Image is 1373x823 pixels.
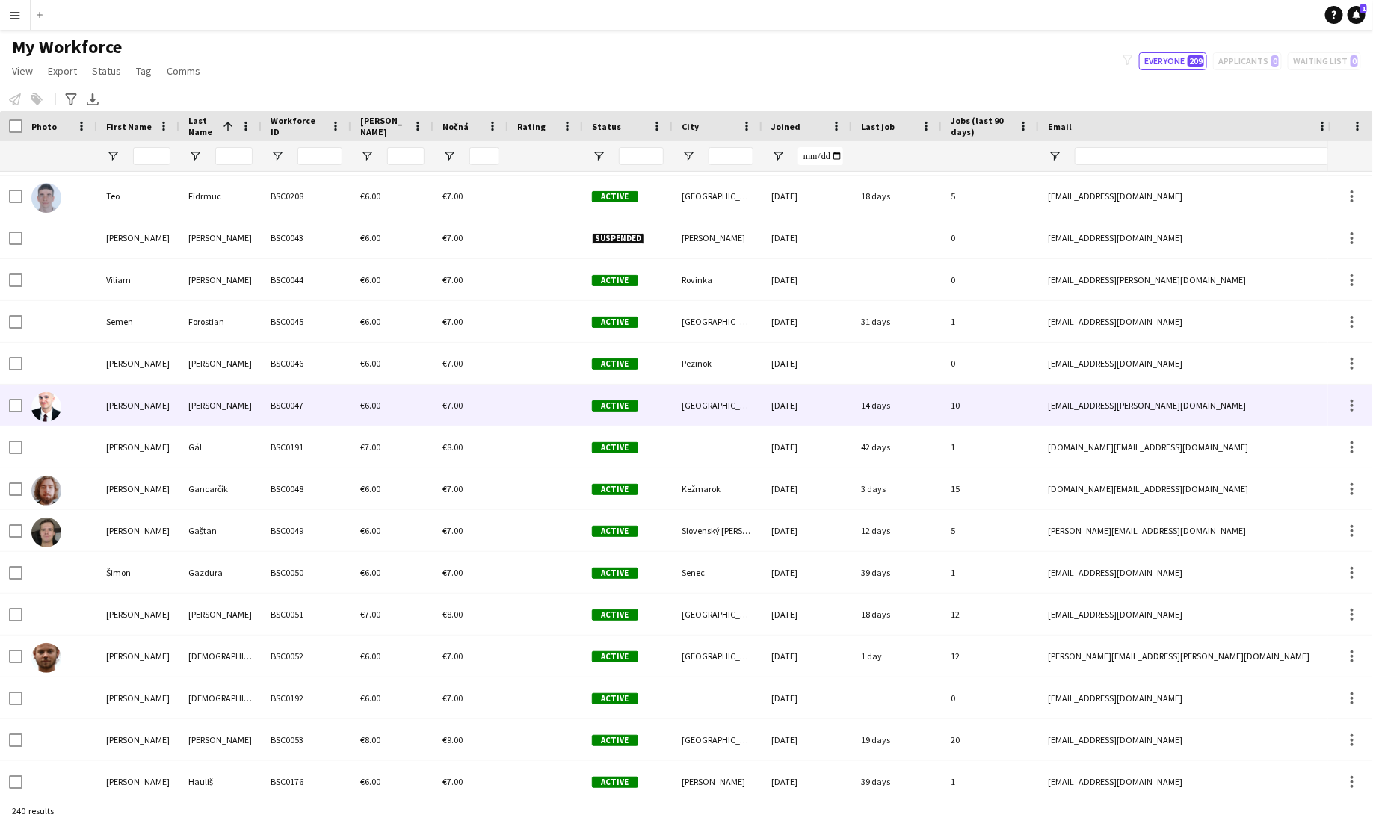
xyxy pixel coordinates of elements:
span: [PERSON_NAME] [360,115,407,137]
img: Adam Halaj [31,643,61,673]
div: [DEMOGRAPHIC_DATA] [179,636,262,677]
div: Šimon [97,552,179,593]
div: BSC0045 [262,301,351,342]
span: €6.00 [360,650,380,662]
button: Open Filter Menu [682,149,695,163]
span: €6.00 [360,232,380,243]
div: 1 [942,761,1039,802]
div: 31 days [852,301,942,342]
div: [EMAIL_ADDRESS][DOMAIN_NAME] [1039,677,1338,718]
div: [PERSON_NAME][EMAIL_ADDRESS][PERSON_NAME][DOMAIN_NAME] [1039,636,1338,677]
div: [PERSON_NAME] [97,761,179,802]
div: 5 [942,176,1039,217]
span: €7.00 [442,274,463,285]
span: Active [592,484,638,495]
input: Joined Filter Input [798,147,843,165]
input: Last Name Filter Input [215,147,253,165]
span: Active [592,317,638,328]
img: Matúš Gaštan [31,518,61,547]
span: €8.00 [360,734,380,745]
button: Open Filter Menu [442,149,456,163]
div: 18 days [852,176,942,217]
div: [DEMOGRAPHIC_DATA] [179,677,262,718]
span: €7.00 [360,441,380,453]
span: Nočná [442,121,469,132]
span: Active [592,400,638,411]
span: City [682,121,699,132]
div: [DATE] [762,468,852,509]
img: Peter Furda [31,392,61,422]
div: 0 [942,677,1039,718]
button: Open Filter Menu [106,149,120,163]
button: Open Filter Menu [771,149,785,163]
div: 39 days [852,552,942,593]
span: Rating [517,121,546,132]
span: €7.00 [442,190,463,202]
span: €6.00 [360,692,380,704]
span: First Name [106,121,152,132]
div: [GEOGRAPHIC_DATA] [673,385,762,426]
div: [PERSON_NAME] [97,677,179,718]
div: BSC0044 [262,259,351,300]
span: Last Name [188,115,217,137]
div: Pezinok [673,343,762,384]
div: [EMAIL_ADDRESS][DOMAIN_NAME] [1039,761,1338,802]
div: [PERSON_NAME] [179,343,262,384]
div: [PERSON_NAME] [179,385,262,426]
div: [EMAIL_ADDRESS][DOMAIN_NAME] [1039,594,1338,635]
div: [DATE] [762,510,852,551]
span: €6.00 [360,190,380,202]
div: [PERSON_NAME] [97,594,179,635]
span: Email [1048,121,1072,132]
span: €7.00 [442,316,463,327]
span: Active [592,609,638,621]
div: BSC0052 [262,636,351,677]
div: [DATE] [762,426,852,468]
span: €7.00 [442,776,463,787]
span: €6.00 [360,483,380,494]
span: Jobs (last 90 days) [951,115,1012,137]
div: 0 [942,217,1039,258]
input: Status Filter Input [619,147,664,165]
div: [PERSON_NAME] [97,468,179,509]
span: Last job [861,121,895,132]
div: [DATE] [762,636,852,677]
div: [EMAIL_ADDRESS][PERSON_NAME][DOMAIN_NAME] [1039,259,1338,300]
span: Active [592,777,638,788]
span: Joined [771,121,800,132]
span: Status [92,64,121,78]
div: 0 [942,259,1039,300]
div: Kežmarok [673,468,762,509]
div: 39 days [852,761,942,802]
div: Teo [97,176,179,217]
div: Viliam [97,259,179,300]
div: [PERSON_NAME] [179,719,262,760]
app-action-btn: Advanced filters [62,90,80,108]
div: [EMAIL_ADDRESS][PERSON_NAME][DOMAIN_NAME] [1039,385,1338,426]
span: 209 [1188,55,1204,67]
div: [PERSON_NAME] [179,217,262,258]
button: Open Filter Menu [360,149,374,163]
button: Open Filter Menu [188,149,202,163]
div: 12 days [852,510,942,551]
div: [GEOGRAPHIC_DATA] [673,176,762,217]
div: Forostian [179,301,262,342]
div: 0 [942,343,1039,384]
input: City Filter Input [709,147,753,165]
div: [DOMAIN_NAME][EMAIL_ADDRESS][DOMAIN_NAME] [1039,426,1338,468]
span: €7.00 [442,567,463,578]
span: €6.00 [360,274,380,285]
div: [PERSON_NAME] [97,510,179,551]
div: 1 day [852,636,942,677]
div: [GEOGRAPHIC_DATA] [673,636,762,677]
input: Nočná Filter Input [469,147,499,165]
a: View [6,61,39,81]
button: Everyone209 [1139,52,1207,70]
span: Status [592,121,621,132]
div: [PERSON_NAME] [179,594,262,635]
div: 5 [942,510,1039,551]
div: 10 [942,385,1039,426]
span: Tag [136,64,152,78]
div: Semen [97,301,179,342]
a: Status [86,61,127,81]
